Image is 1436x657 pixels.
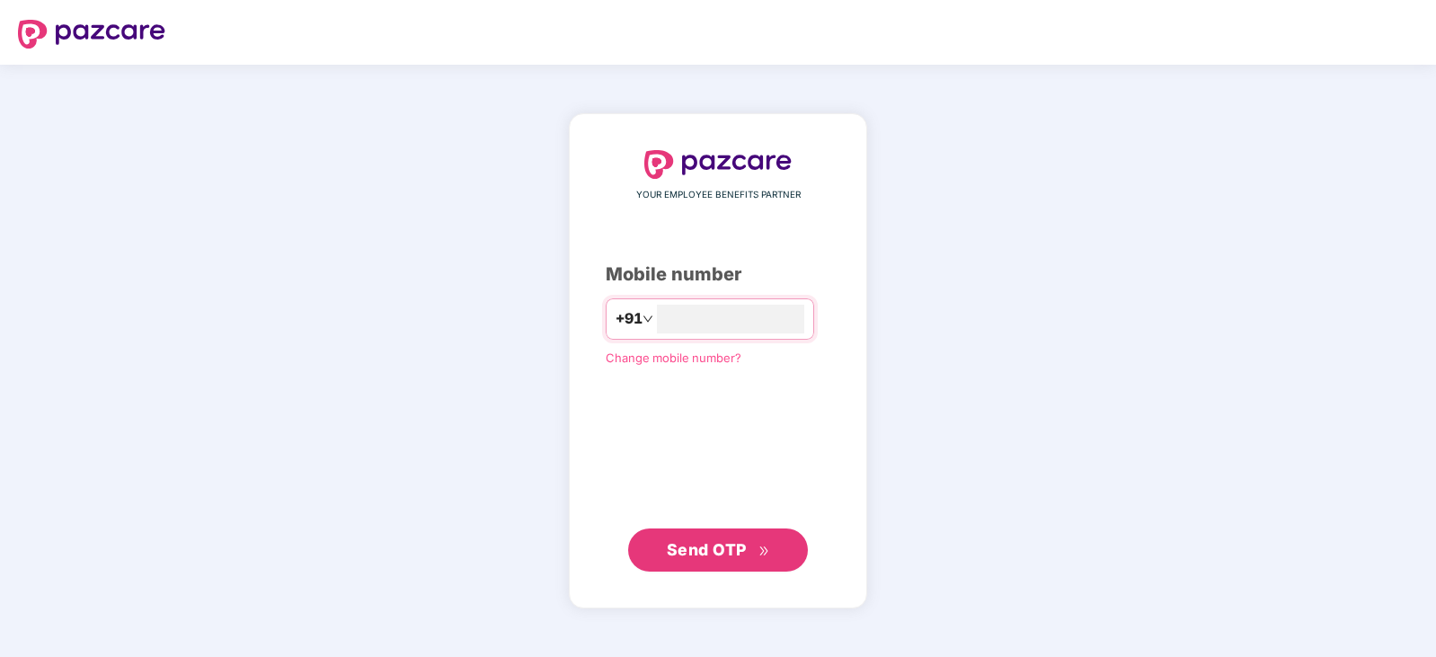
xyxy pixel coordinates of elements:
[643,314,653,324] span: down
[758,546,770,557] span: double-right
[628,528,808,572] button: Send OTPdouble-right
[644,150,792,179] img: logo
[667,540,747,559] span: Send OTP
[606,351,741,365] a: Change mobile number?
[636,188,801,202] span: YOUR EMPLOYEE BENEFITS PARTNER
[616,307,643,330] span: +91
[606,261,830,289] div: Mobile number
[18,20,165,49] img: logo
